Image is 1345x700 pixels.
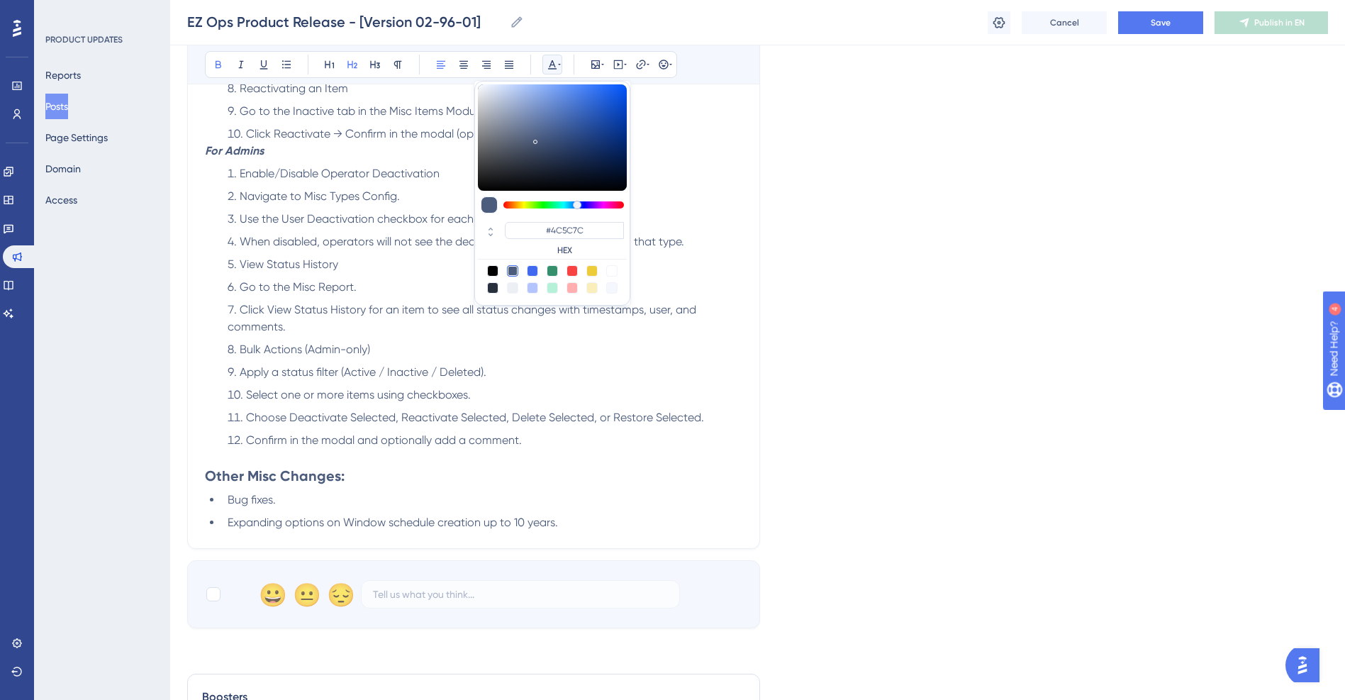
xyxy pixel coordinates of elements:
span: Confirm in the modal and optionally add a comment. [246,433,522,447]
button: Page Settings [45,125,108,150]
span: Apply a status filter (Active / Inactive / Deleted). [240,365,486,379]
span: When disabled, operators will not see the deactivate/reactivate buttons for that type. [240,235,684,248]
button: Reports [45,62,81,88]
span: Save [1151,17,1171,28]
iframe: UserGuiding AI Assistant Launcher [1285,644,1328,687]
span: View Status History [240,257,338,271]
button: Publish in EN [1215,11,1328,34]
span: Enable/Disable Operator Deactivation [240,167,440,180]
button: Cancel [1022,11,1107,34]
span: Click Reactivate → Confirm in the modal (optional: add a comment). [246,127,598,140]
button: Posts [45,94,68,119]
div: PRODUCT UPDATES [45,34,123,45]
span: Reactivating an Item [240,82,348,95]
button: Access [45,187,77,213]
span: Publish in EN [1254,17,1305,28]
input: Post Name [187,12,504,32]
button: Save [1118,11,1203,34]
span: Choose Deactivate Selected, Reactivate Selected, Delete Selected, or Restore Selected. [246,411,704,424]
span: Bug fixes. [228,493,276,506]
strong: Other Misc Changes: [205,467,345,484]
span: Use the User Deactivation checkbox for each misc type. [240,212,528,226]
span: Expanding options on Window schedule creation up to 10 years. [228,516,558,529]
label: HEX [505,245,624,256]
span: Need Help? [33,4,89,21]
span: Bulk Actions (Admin-only) [240,343,370,356]
span: Click View Status History for an item to see all status changes with timestamps, user, and comments. [228,303,699,333]
button: Domain [45,156,81,182]
span: Navigate to Misc Types Config. [240,189,400,203]
span: Cancel [1050,17,1079,28]
strong: For Admins [205,144,264,157]
span: Select one or more items using checkboxes. [246,388,471,401]
div: 4 [99,7,103,18]
span: Go to the Misc Report. [240,280,357,294]
span: Go to the Inactive tab in the Misc Items Module. [240,104,486,118]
